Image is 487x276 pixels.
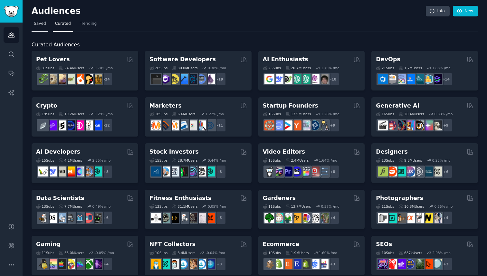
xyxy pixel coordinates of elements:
img: UI_Design [396,167,406,176]
img: AWS_Certified_Experts [387,74,397,84]
div: + 4 [326,211,339,224]
h2: Data Scientists [36,194,84,202]
img: technicalanalysis [205,167,215,176]
img: GardeningUK [291,213,301,223]
img: 0xPolygon [47,120,57,130]
a: Info [426,6,450,17]
img: statistics [56,213,66,223]
img: SaaS [273,120,283,130]
img: GoogleSearchConsole [423,259,433,269]
div: 10 Sub s [149,251,167,255]
h2: Stock Investors [149,148,199,156]
img: Entrepreneurship [310,120,320,130]
a: Saved [32,19,48,32]
img: reviewmyshopify [301,259,310,269]
span: Curated [55,21,71,27]
img: azuredevops [378,74,388,84]
img: fitness30plus [187,213,197,223]
div: -0.04 % /mo [205,251,225,255]
div: 0.35 % /mo [434,204,453,209]
img: DeepSeek [47,167,57,176]
img: ethstaker [56,120,66,130]
img: aivideo [378,120,388,130]
div: 0.57 % /mo [321,204,339,209]
div: + 3 [439,257,453,271]
img: ArtificalIntelligence [319,74,329,84]
img: GardenersWorld [319,213,329,223]
img: SEO_cases [405,259,415,269]
span: Saved [34,21,46,27]
div: + 9 [326,119,339,132]
div: + 3 [213,257,226,271]
img: PlatformEngineers [432,74,442,84]
img: turtle [65,74,75,84]
img: finalcutpro [301,167,310,176]
img: OpenSeaNFT [178,259,188,269]
div: 1.28 % /mo [321,112,339,116]
div: 0.44 % /mo [208,158,226,163]
img: Youtubevideo [310,167,320,176]
div: 12 Sub s [149,204,167,209]
div: + 24 [99,72,113,86]
img: MachineLearning [38,213,48,223]
img: UX_Design [432,167,442,176]
img: data [92,213,102,223]
h2: SEOs [376,240,392,248]
img: ycombinator [291,120,301,130]
img: WeddingPhotography [432,213,442,223]
img: software [151,74,161,84]
img: GamerPals [65,259,75,269]
h2: Ecommerce [263,240,300,248]
img: Local_SEO [414,259,424,269]
img: OpenseaMarket [196,259,206,269]
img: AnalogCommunity [396,213,406,223]
div: 25 Sub s [263,66,281,70]
div: 53.0M Users [59,251,84,255]
img: macgaming [56,259,66,269]
h2: NFT Collectors [149,240,196,248]
div: + 6 [439,165,453,178]
img: canon [414,213,424,223]
img: bigseo [160,120,170,130]
img: DevOpsLinks [405,74,415,84]
img: CryptoNews [83,120,93,130]
a: New [453,6,478,17]
img: Etsy [282,259,292,269]
img: iOSProgramming [178,74,188,84]
img: physicaltherapy [196,213,206,223]
h2: Audiences [32,6,426,16]
div: + 12 [99,119,113,132]
img: ecommerce_growth [319,259,329,269]
img: dividends [151,167,161,176]
span: Trending [80,21,97,27]
h2: DevOps [376,55,400,63]
div: 0.70 % /mo [94,66,113,70]
div: 16 Sub s [263,112,281,116]
img: PetAdvice [83,74,93,84]
div: 3.4M Users [172,251,196,255]
img: seogrowth [396,259,406,269]
div: + 5 [213,211,226,224]
img: growmybusiness [319,120,329,130]
img: linux_gaming [38,259,48,269]
div: 20.4M Users [399,112,424,116]
div: 21 Sub s [376,66,394,70]
h2: AI Developers [36,148,80,156]
h2: Gaming [36,240,60,248]
h2: Pet Lovers [36,55,70,63]
img: SavageGarden [282,213,292,223]
img: succulents [273,213,283,223]
div: + 14 [439,72,453,86]
div: 13 Sub s [376,158,394,163]
img: dogbreed [92,74,102,84]
img: SonyAlpha [405,213,415,223]
div: + 6 [99,211,113,224]
img: starryai [423,120,433,130]
div: 19 Sub s [36,112,54,116]
h2: Photographers [376,194,423,202]
div: 0.38 % /mo [208,66,226,70]
div: -0.05 % /mo [94,251,114,255]
img: analog [378,213,388,223]
img: SEO_Digital_Marketing [378,259,388,269]
img: reactnative [187,74,197,84]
